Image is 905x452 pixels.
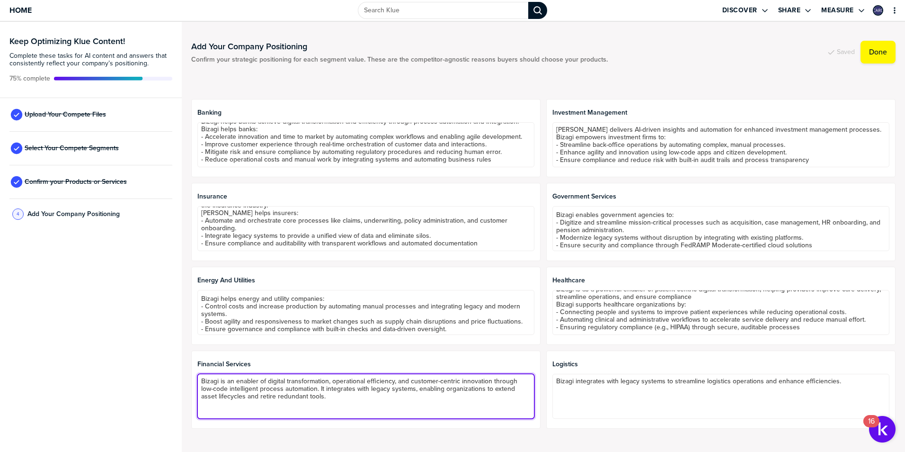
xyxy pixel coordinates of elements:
span: Financial Services [197,361,534,368]
label: Discover [722,6,757,15]
span: Banking [197,109,534,117]
div: Search Klue [528,2,547,19]
img: e7ada294ebefaa5c5230c13e7e537379-sml.png [874,6,882,15]
input: Search Klue [358,2,528,19]
h3: Keep Optimizing Klue Content! [9,37,172,45]
h1: Add Your Company Positioning [191,41,608,52]
span: Logistics [552,361,889,368]
div: Camila Alejandra Rincon Carrillo [873,5,883,16]
span: Select Your Compete Segments [25,145,119,152]
textarea: Bizagi provides process automation capabilities tailored to improve claims processing and custome... [197,206,534,251]
button: Open Resource Center, 16 new notifications [869,416,896,443]
span: Confirm your Products or Services [25,178,127,186]
span: 4 [17,210,19,217]
span: Energy and Utilities [197,277,534,284]
span: Government Services [552,193,889,200]
label: Share [778,6,801,15]
textarea: Bizagi helps banks achieve digital transformation and efficiency through process automation and i... [197,122,534,167]
span: Investment Management [552,109,889,117]
label: Done [869,47,887,57]
textarea: [PERSON_NAME] delivers AI-driven insights and automation for enhanced investment management proce... [552,122,889,167]
textarea: Bizagi positions itself in the government services sector as a trusted provider of secure, scalab... [552,206,889,251]
span: Active [9,75,50,82]
span: Confirm your strategic positioning for each segment value. These are the competitor-agnostic reas... [191,56,608,63]
textarea: Bizagi is a strategic partner for digital transformation, operational agility, and regulatory com... [197,290,534,335]
button: Done [861,41,896,63]
span: Insurance [197,193,534,200]
span: Complete these tasks for AI content and answers that consistently reflect your company’s position... [9,52,172,67]
span: Home [9,6,32,14]
textarea: Bizagi is as a powerful enabler of patient-centric digital transformation, helping providers impr... [552,290,889,335]
span: Healthcare [552,277,889,284]
span: Upload Your Compete Files [25,111,106,118]
textarea: Bizagi integrates with legacy systems to streamline logistics operations and enhance efficiencies. [552,374,889,419]
a: Edit Profile [872,4,884,17]
span: Add Your Company Positioning [27,210,120,218]
span: Saved [837,48,855,56]
textarea: Bizagi is an enabler of digital transformation, operational efficiency, and customer-centric inno... [197,374,534,419]
div: 16 [868,421,875,434]
label: Measure [821,6,854,15]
